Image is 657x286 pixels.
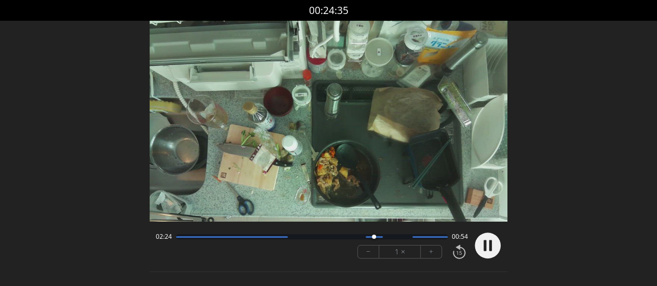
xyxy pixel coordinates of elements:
a: 00:24:35 [309,3,348,18]
button: − [358,246,379,258]
button: + [421,246,441,258]
span: 00:54 [452,233,468,241]
div: 1 × [379,246,421,258]
span: 02:24 [156,233,172,241]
